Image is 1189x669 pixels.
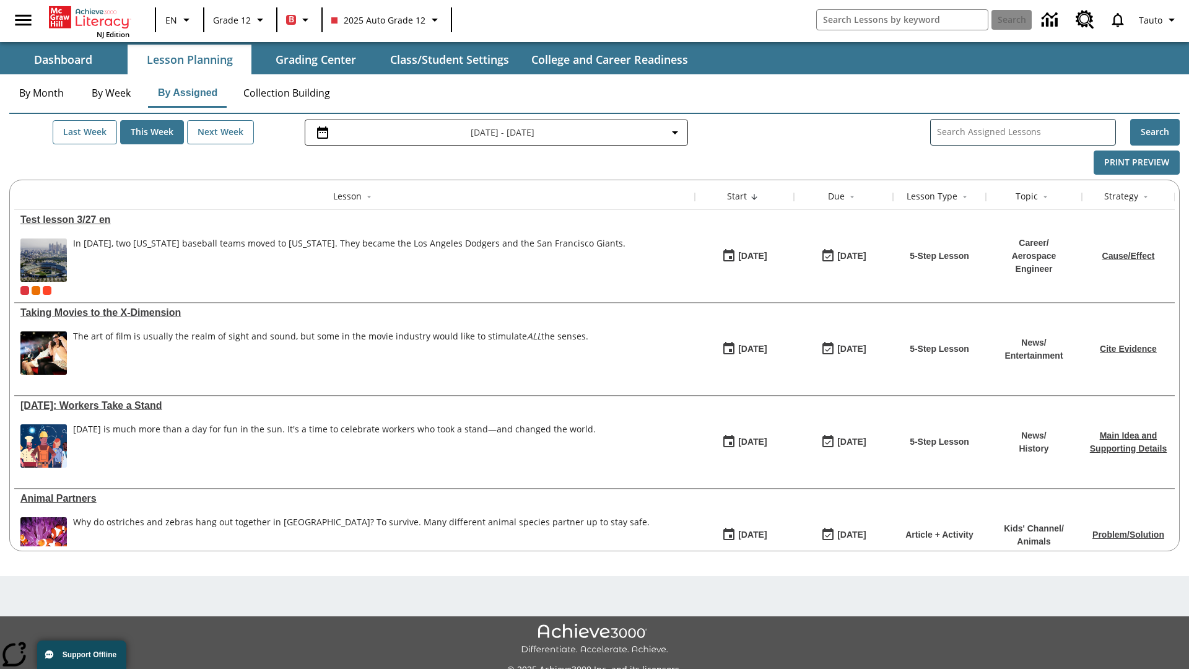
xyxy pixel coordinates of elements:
p: Entertainment [1004,349,1063,362]
a: Main Idea and Supporting Details [1090,431,1167,453]
button: Sort [747,190,762,204]
button: Sort [1138,190,1153,204]
button: Lesson Planning [128,45,251,74]
p: News / [1019,429,1048,442]
div: Current Class [20,286,29,295]
button: Support Offline [37,641,126,669]
a: Cause/Effect [1102,251,1155,261]
img: A banner with a blue background shows an illustrated row of diverse men and women dressed in clot... [20,424,67,468]
span: EN [165,14,177,27]
div: Test 1 [43,286,51,295]
button: By Assigned [148,78,227,108]
a: Test lesson 3/27 en, Lessons [20,214,689,225]
p: The art of film is usually the realm of sight and sound, but some in the movie industry would lik... [73,331,588,342]
button: Print Preview [1094,151,1180,175]
div: Topic [1016,190,1038,203]
a: Animal Partners, Lessons [20,493,689,504]
div: Why do ostriches and zebras hang out together in Africa? To survive. Many different animal specie... [73,517,650,561]
div: Lesson Type [907,190,957,203]
span: [DATE] - [DATE] [471,126,534,139]
button: Last Week [53,120,117,144]
input: search field [817,10,988,30]
p: Kids' Channel / [1004,522,1064,535]
div: Why do ostriches and zebras hang out together in [GEOGRAPHIC_DATA]? To survive. Many different an... [73,517,650,528]
button: Next Week [187,120,254,144]
div: Lesson [333,190,362,203]
span: Support Offline [63,650,116,659]
button: 06/30/26: Last day the lesson can be accessed [817,523,870,547]
span: Tauto [1139,14,1162,27]
div: Strategy [1104,190,1138,203]
div: [DATE] [738,527,767,543]
a: Resource Center, Will open in new tab [1068,3,1102,37]
div: OL 2025 Auto Grade 12 [32,286,40,295]
button: 08/18/25: First time the lesson was available [718,338,771,361]
button: Profile/Settings [1134,9,1184,31]
div: Labor Day is much more than a day for fun in the sun. It's a time to celebrate workers who took a... [73,424,596,468]
div: [DATE] [837,248,866,264]
button: 07/07/25: First time the lesson was available [718,523,771,547]
div: Animal Partners [20,493,689,504]
button: 07/23/25: First time the lesson was available [718,431,771,454]
button: Sort [1038,190,1053,204]
img: Panel in front of the seats sprays water mist to the happy audience at a 4DX-equipped theater. [20,331,67,375]
div: In [DATE], two [US_STATE] baseball teams moved to [US_STATE]. They became the Los Angeles Dodgers... [73,238,625,249]
div: [DATE] [738,341,767,357]
div: Taking Movies to the X-Dimension [20,307,689,318]
a: Problem/Solution [1092,530,1164,540]
div: [DATE] [738,434,767,450]
div: Start [727,190,747,203]
button: This Week [120,120,184,144]
div: [DATE] [837,434,866,450]
button: Collection Building [233,78,340,108]
button: By Month [9,78,74,108]
a: Notifications [1102,4,1134,36]
span: 2025 Auto Grade 12 [331,14,425,27]
div: Home [49,4,129,39]
button: 06/30/26: Last day the lesson can be accessed [817,431,870,454]
a: Data Center [1034,3,1068,37]
div: [DATE] is much more than a day for fun in the sun. It's a time to celebrate workers who took a st... [73,424,596,435]
div: Test lesson 3/27 en [20,214,689,225]
div: Labor Day: Workers Take a Stand [20,400,689,411]
p: Career / [992,237,1076,250]
div: The art of film is usually the realm of sight and sound, but some in the movie industry would lik... [73,331,588,375]
p: Aerospace Engineer [992,250,1076,276]
p: Article + Activity [905,528,973,541]
div: [DATE] [738,248,767,264]
a: Home [49,5,129,30]
a: Taking Movies to the X-Dimension, Lessons [20,307,689,318]
div: Due [828,190,845,203]
button: 08/24/25: Last day the lesson can be accessed [817,338,870,361]
button: Boost Class color is red. Change class color [281,9,318,31]
button: 08/24/25: First time the lesson was available [718,245,771,268]
button: Grading Center [254,45,378,74]
em: ALL [527,330,541,342]
img: Dodgers stadium. [20,238,67,282]
p: 5-Step Lesson [910,250,969,263]
button: Class: 2025 Auto Grade 12, Select your class [326,9,447,31]
button: By Week [80,78,142,108]
div: In 1958, two New York baseball teams moved to California. They became the Los Angeles Dodgers and... [73,238,625,282]
p: News / [1004,336,1063,349]
p: History [1019,442,1048,455]
button: Sort [362,190,377,204]
button: Sort [845,190,860,204]
p: Animals [1004,535,1064,548]
p: 5-Step Lesson [910,435,969,448]
a: Labor Day: Workers Take a Stand, Lessons [20,400,689,411]
button: 08/24/25: Last day the lesson can be accessed [817,245,870,268]
button: Select the date range menu item [310,125,682,140]
span: Grade 12 [213,14,251,27]
button: Language: EN, Select a language [160,9,199,31]
svg: Collapse Date Range Filter [668,125,682,140]
div: [DATE] [837,341,866,357]
button: College and Career Readiness [521,45,698,74]
button: Grade: Grade 12, Select a grade [208,9,272,31]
